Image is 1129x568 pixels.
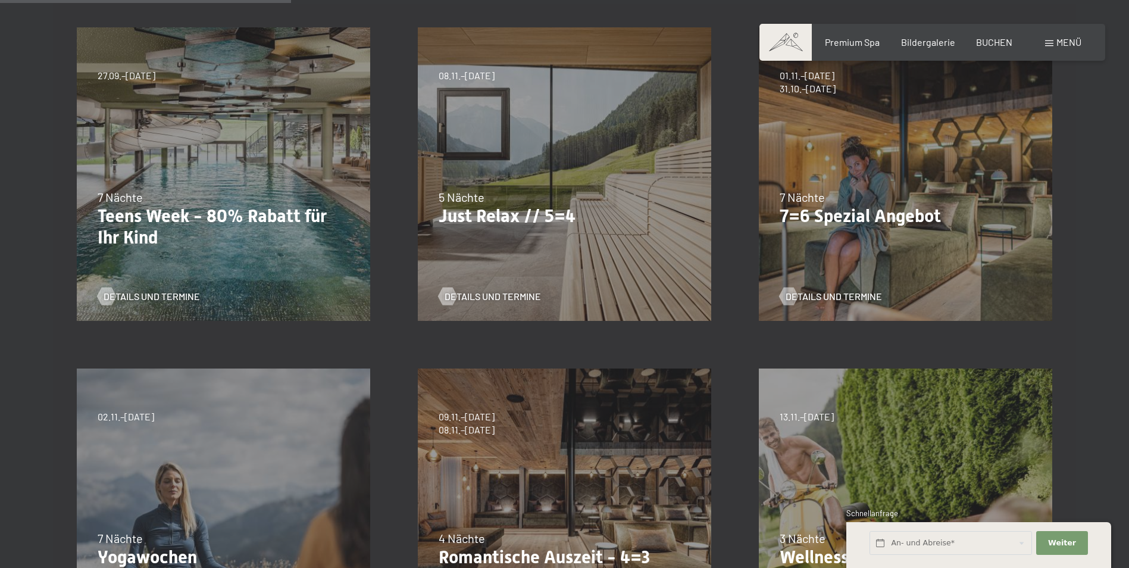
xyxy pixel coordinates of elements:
span: Schnellanfrage [846,508,898,518]
span: 09.11.–[DATE] [439,410,495,423]
span: 7 Nächte [98,190,143,204]
span: 01.11.–[DATE] [780,69,836,82]
a: Details und Termine [780,290,882,303]
span: 5 Nächte [439,190,484,204]
span: 4 Nächte [439,531,485,545]
span: 08.11.–[DATE] [439,423,495,436]
span: 7 Nächte [98,531,143,545]
span: 27.09.–[DATE] [98,69,155,82]
span: 7 Nächte [780,190,825,204]
p: 7=6 Spezial Angebot [780,205,1031,227]
a: Details und Termine [98,290,200,303]
button: Weiter [1036,531,1087,555]
span: Weiter [1048,538,1076,548]
span: 13.11.–[DATE] [780,410,834,423]
span: 02.11.–[DATE] [98,410,154,423]
span: Details und Termine [786,290,882,303]
span: 08.11.–[DATE] [439,69,495,82]
p: Wellness Weekend -10% [780,547,1031,568]
p: Teens Week - 80% Rabatt für Ihr Kind [98,205,349,248]
span: 3 Nächte [780,531,825,545]
p: Romantische Auszeit - 4=3 [439,547,690,568]
a: Bildergalerie [901,36,955,48]
span: Menü [1056,36,1081,48]
span: Details und Termine [104,290,200,303]
a: Premium Spa [825,36,880,48]
a: BUCHEN [976,36,1012,48]
a: Details und Termine [439,290,541,303]
p: Yogawochen [98,547,349,568]
span: 31.10.–[DATE] [780,82,836,95]
span: Details und Termine [445,290,541,303]
p: Just Relax // 5=4 [439,205,690,227]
